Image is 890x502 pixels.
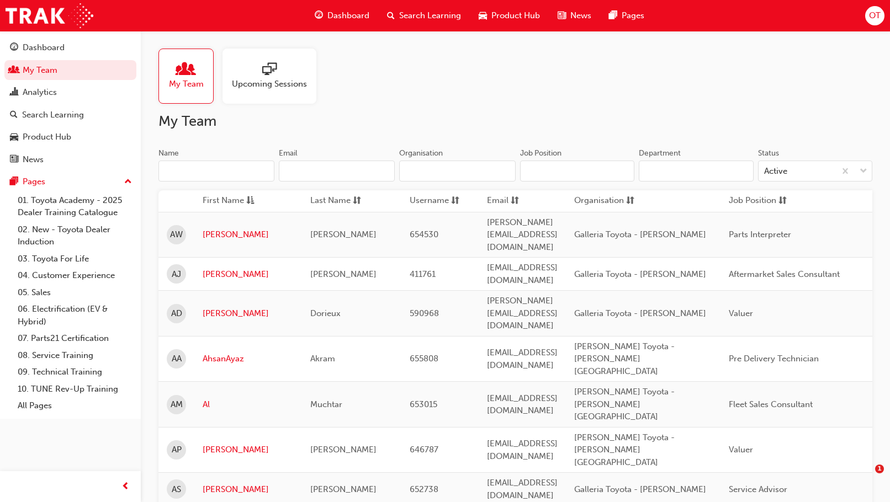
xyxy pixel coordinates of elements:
a: 04. Customer Experience [13,267,136,284]
a: 03. Toyota For Life [13,250,136,268]
span: prev-icon [121,480,130,494]
span: Aftermarket Sales Consultant [729,269,840,279]
span: search-icon [387,9,395,23]
span: AM [171,398,183,411]
a: news-iconNews [549,4,600,27]
a: News [4,149,136,170]
span: car-icon [10,132,18,142]
span: Galleria Toyota - [PERSON_NAME] [574,308,706,318]
span: 646787 [410,445,438,455]
span: AP [172,444,182,456]
span: [EMAIL_ADDRESS][DOMAIN_NAME] [487,263,558,285]
span: [PERSON_NAME][EMAIL_ADDRESS][DOMAIN_NAME] [487,296,558,330]
button: Organisationsorting-icon [574,194,635,208]
div: Pages [23,175,45,188]
a: [PERSON_NAME] [203,307,294,320]
a: [PERSON_NAME] [203,268,294,281]
a: Al [203,398,294,411]
a: My Team [4,60,136,81]
span: Dorieux [310,308,341,318]
span: sessionType_ONLINE_URL-icon [262,62,277,78]
span: AS [172,483,181,496]
span: [PERSON_NAME] [310,445,377,455]
input: Job Position [520,161,635,181]
span: AJ [172,268,181,281]
span: [PERSON_NAME] [310,229,377,239]
span: people-icon [10,66,18,76]
div: Department [639,148,681,159]
span: people-icon [179,62,193,78]
span: sorting-icon [353,194,361,208]
button: Job Positionsorting-icon [729,194,790,208]
span: Last Name [310,194,351,208]
span: Username [410,194,449,208]
span: Galleria Toyota - [PERSON_NAME] [574,229,706,239]
a: [PERSON_NAME] [203,483,294,496]
button: First Nameasc-icon [203,194,263,208]
button: Usernamesorting-icon [410,194,470,208]
button: Emailsorting-icon [487,194,548,208]
button: Pages [4,172,136,192]
a: AhsanAyaz [203,353,294,365]
a: Upcoming Sessions [223,49,325,104]
span: guage-icon [315,9,323,23]
span: AW [170,228,183,241]
span: AA [172,353,182,365]
a: [PERSON_NAME] [203,228,294,241]
iframe: Intercom live chat [852,464,879,491]
span: Valuer [729,308,753,318]
div: Status [758,148,779,159]
span: news-icon [10,155,18,165]
a: Product Hub [4,127,136,147]
h2: My Team [158,113,872,130]
img: Trak [6,3,93,28]
div: Name [158,148,179,159]
span: [PERSON_NAME] [310,484,377,494]
span: Akram [310,354,335,364]
a: My Team [158,49,223,104]
button: Last Namesorting-icon [310,194,371,208]
span: 655808 [410,354,438,364]
a: 09. Technical Training [13,364,136,381]
a: pages-iconPages [600,4,653,27]
span: [PERSON_NAME] Toyota - [PERSON_NAME][GEOGRAPHIC_DATA] [574,341,675,376]
span: [PERSON_NAME] [310,269,377,279]
a: 08. Service Training [13,347,136,364]
span: asc-icon [246,194,255,208]
span: 653015 [410,399,437,409]
span: [EMAIL_ADDRESS][DOMAIN_NAME] [487,348,558,370]
a: car-iconProduct Hub [470,4,549,27]
span: Dashboard [327,9,369,22]
span: OT [869,9,881,22]
span: guage-icon [10,43,18,53]
span: 652738 [410,484,438,494]
a: [PERSON_NAME] [203,444,294,456]
div: Dashboard [23,41,65,54]
span: 590968 [410,308,439,318]
a: 02. New - Toyota Dealer Induction [13,221,136,250]
span: chart-icon [10,88,18,98]
span: Pages [622,9,644,22]
span: First Name [203,194,244,208]
span: 654530 [410,229,438,239]
span: Product Hub [491,9,540,22]
span: sorting-icon [778,194,787,208]
a: 06. Electrification (EV & Hybrid) [13,301,136,330]
a: 05. Sales [13,284,136,301]
div: Organisation [399,148,443,159]
a: guage-iconDashboard [306,4,378,27]
span: Parts Interpreter [729,229,791,239]
span: Email [487,194,508,208]
span: sorting-icon [451,194,459,208]
a: Search Learning [4,105,136,125]
span: [PERSON_NAME] Toyota - [PERSON_NAME][GEOGRAPHIC_DATA] [574,432,675,467]
span: [EMAIL_ADDRESS][DOMAIN_NAME] [487,478,558,500]
span: [EMAIL_ADDRESS][DOMAIN_NAME] [487,393,558,416]
a: search-iconSearch Learning [378,4,470,27]
div: Analytics [23,86,57,99]
a: All Pages [13,397,136,414]
button: OT [865,6,884,25]
span: News [570,9,591,22]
